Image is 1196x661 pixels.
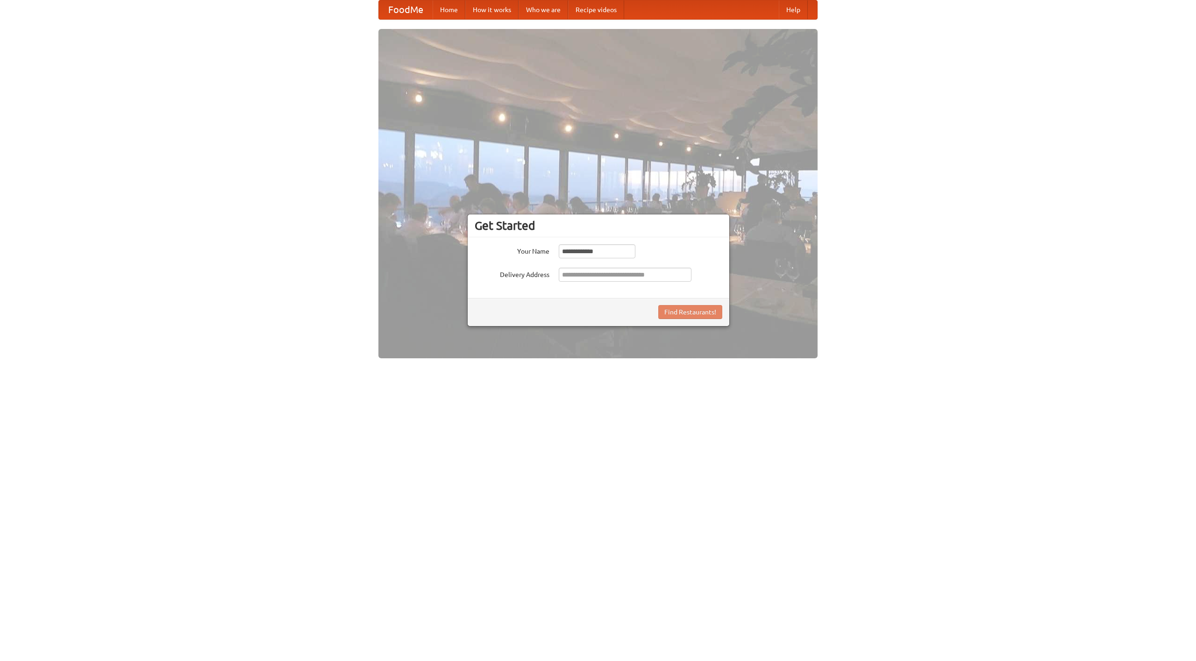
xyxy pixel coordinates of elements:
label: Delivery Address [475,268,549,279]
a: How it works [465,0,519,19]
h3: Get Started [475,219,722,233]
button: Find Restaurants! [658,305,722,319]
a: Help [779,0,808,19]
a: Who we are [519,0,568,19]
a: Home [433,0,465,19]
a: Recipe videos [568,0,624,19]
a: FoodMe [379,0,433,19]
label: Your Name [475,244,549,256]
